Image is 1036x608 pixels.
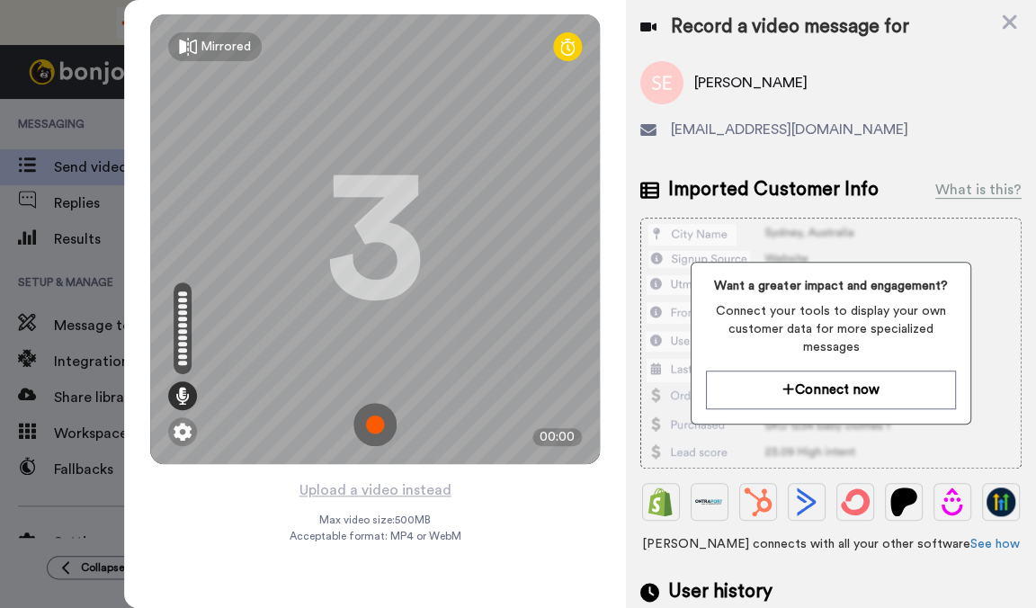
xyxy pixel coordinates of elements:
[695,487,724,516] img: Ontraport
[353,403,397,446] img: ic_record_start.svg
[935,179,1022,201] div: What is this?
[290,529,461,543] span: Acceptable format: MP4 or WebM
[987,487,1015,516] img: GoHighLevel
[640,535,1022,553] span: [PERSON_NAME] connects with all your other software
[938,487,967,516] img: Drip
[970,538,1020,550] a: See how
[841,487,870,516] img: ConvertKit
[668,578,773,605] span: User history
[326,172,424,307] div: 3
[744,487,773,516] img: Hubspot
[706,277,956,295] span: Want a greater impact and engagement?
[294,478,457,502] button: Upload a video instead
[706,302,956,356] span: Connect your tools to display your own customer data for more specialized messages
[647,487,675,516] img: Shopify
[792,487,821,516] img: ActiveCampaign
[532,428,582,446] div: 00:00
[889,487,918,516] img: Patreon
[706,371,956,409] button: Connect now
[319,513,431,527] span: Max video size: 500 MB
[668,176,879,203] span: Imported Customer Info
